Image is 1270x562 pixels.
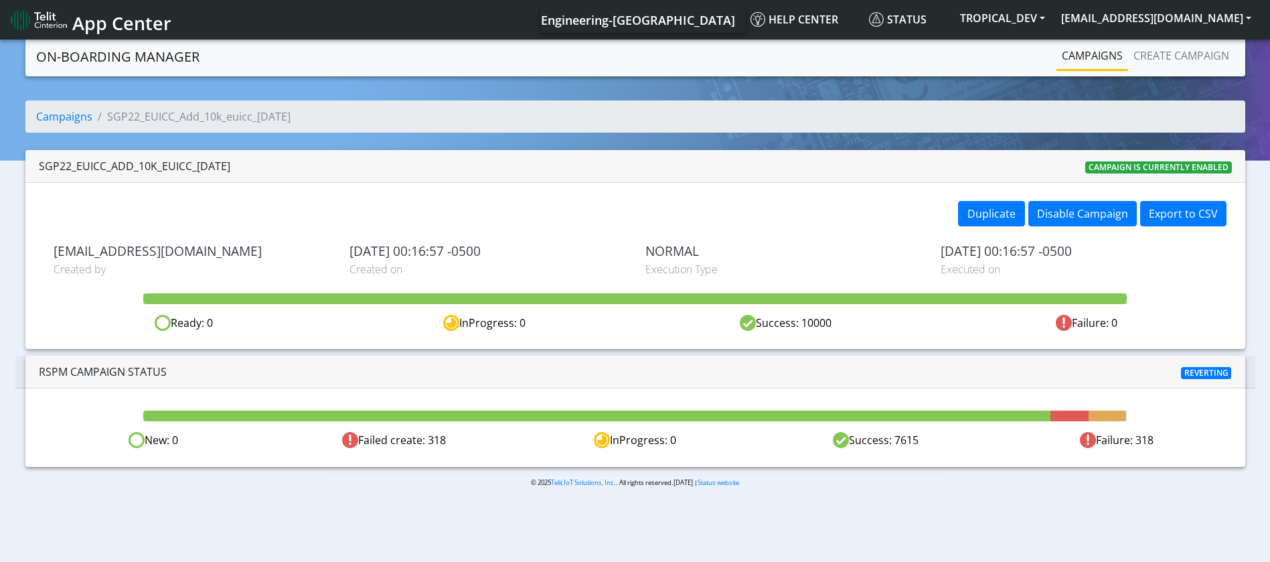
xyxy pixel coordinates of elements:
a: Help center [745,6,864,33]
span: RSPM Campaign Status [39,364,167,379]
span: Execution Type [645,261,921,277]
span: App Center [72,11,171,36]
button: Export to CSV [1140,201,1226,226]
button: [EMAIL_ADDRESS][DOMAIN_NAME] [1053,6,1259,30]
span: Created on [349,261,625,277]
a: Telit IoT Solutions, Inc. [551,478,616,487]
nav: breadcrumb [25,100,1245,143]
a: Campaigns [36,109,92,124]
button: Duplicate [958,201,1025,226]
div: Failure: 0 [936,315,1237,332]
div: New: 0 [33,432,274,449]
span: Engineering-[GEOGRAPHIC_DATA] [541,12,735,28]
img: in-progress.svg [443,315,459,331]
div: Failed create: 318 [274,432,515,449]
a: Campaigns [1056,42,1128,69]
img: Failed [342,432,358,448]
a: Your current platform instance [540,6,734,33]
button: Disable Campaign [1028,201,1137,226]
div: InProgress: 0 [334,315,635,332]
a: App Center [11,5,169,34]
img: Failed [1080,432,1096,448]
span: NORMAL [645,243,921,259]
span: Created by [54,261,329,277]
img: success.svg [740,315,756,331]
div: Ready: 0 [33,315,334,332]
li: SGP22_EUICC_Add_10k_euicc_[DATE] [92,109,291,125]
div: InProgress: 0 [515,432,756,449]
div: Success: 7615 [755,432,996,449]
p: © 2025 . All rights reserved.[DATE] | [327,478,943,488]
span: Campaign is currently enabled [1085,161,1232,173]
a: Create campaign [1128,42,1235,69]
a: On-Boarding Manager [36,44,200,70]
span: Help center [750,12,838,27]
span: Reverting [1181,367,1232,379]
img: Ready [129,432,145,448]
img: ready.svg [155,315,171,331]
img: In progress [594,432,610,448]
img: knowledge.svg [750,12,765,27]
div: Success: 10000 [635,315,936,332]
div: Failure: 318 [996,432,1237,449]
button: TROPICAL_DEV [952,6,1053,30]
span: [EMAIL_ADDRESS][DOMAIN_NAME] [54,243,329,259]
span: [DATE] 00:16:57 -0500 [941,243,1216,259]
img: fail.svg [1056,315,1072,331]
a: Status [864,6,952,33]
a: Status website [698,478,739,487]
span: [DATE] 00:16:57 -0500 [349,243,625,259]
img: logo-telit-cinterion-gw-new.png [11,9,67,31]
img: Success [833,432,849,448]
div: SGP22_EUICC_Add_10k_euicc_[DATE] [39,158,230,174]
img: status.svg [869,12,884,27]
span: Executed on [941,261,1216,277]
span: Status [869,12,927,27]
